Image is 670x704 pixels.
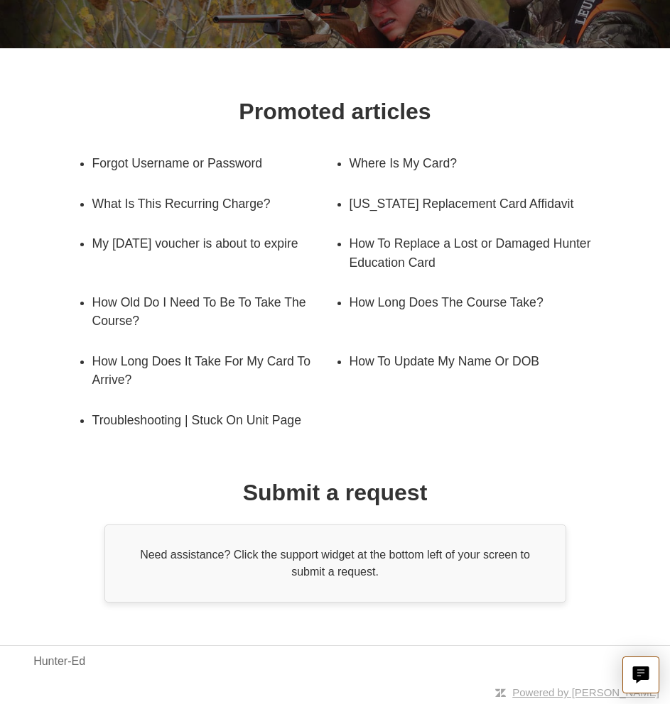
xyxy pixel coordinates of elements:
a: What Is This Recurring Charge? [92,184,335,224]
a: How Old Do I Need To Be To Take The Course? [92,282,335,341]
a: [US_STATE] Replacement Card Affidavit [350,184,593,224]
div: Need assistance? Click the support widget at the bottom left of your screen to submit a request. [104,524,566,603]
a: Powered by [PERSON_NAME] [512,686,659,698]
button: Live chat [622,656,659,693]
h1: Submit a request [243,475,428,510]
a: My [DATE] voucher is about to expire [92,224,335,263]
h1: Promoted articles [239,94,431,128]
a: How Long Does It Take For My Card To Arrive? [92,341,335,400]
a: How To Replace a Lost or Damaged Hunter Education Card [350,224,593,282]
a: Troubleshooting | Stuck On Unit Page [92,400,335,440]
a: How To Update My Name Or DOB [350,341,593,381]
a: Hunter-Ed [33,653,85,670]
a: Where Is My Card? [350,143,593,183]
a: How Long Does The Course Take? [350,282,593,322]
a: Forgot Username or Password [92,143,335,183]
